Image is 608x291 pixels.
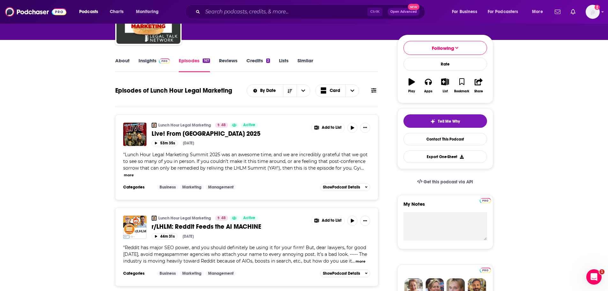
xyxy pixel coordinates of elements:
h3: Categories [123,271,152,276]
span: Charts [110,7,124,16]
h1: Episodes of Lunch Hour Legal Marketing [115,87,232,95]
span: Following [432,45,454,51]
input: Search podcasts, credits, & more... [203,7,367,17]
div: [DATE] [183,141,194,145]
a: Live! From LHLM Summit 2025 [123,123,146,146]
span: Podcasts [79,7,98,16]
span: ... [352,258,355,264]
img: Podchaser Pro [480,268,491,273]
span: 48 [221,122,226,128]
span: ... [361,165,364,171]
span: For Podcasters [488,7,518,16]
span: 48 [221,215,226,221]
a: Management [206,185,236,190]
button: more [356,259,365,264]
a: Lists [279,57,289,72]
button: open menu [528,7,551,17]
button: Following [403,41,487,55]
img: Lunch Hour Legal Marketing [152,123,157,128]
span: Live! From [GEOGRAPHIC_DATA] 2025 [152,130,260,138]
button: Show More Button [312,123,345,133]
span: Active [243,215,255,221]
img: User Profile [586,5,600,19]
button: Show More Button [360,123,370,133]
a: Live! From [GEOGRAPHIC_DATA] 2025 [152,130,307,138]
button: Show More Button [312,216,345,226]
button: 53m 35s [152,140,178,146]
a: Management [206,271,236,276]
button: Choose View [315,84,359,97]
a: Similar [297,57,313,72]
a: Pro website [480,267,491,273]
span: Lunch Hour Legal Marketing Summit 2025 was an awesome time, and we are incredibly grateful that w... [123,152,368,171]
span: More [532,7,543,16]
span: r/LHLM: Reddit Feeds the AI MACHINE [152,223,261,231]
button: Sort Direction [283,85,296,97]
a: Reviews [219,57,237,72]
div: Share [474,89,483,93]
a: 48 [215,216,228,221]
span: Open Advanced [390,10,417,13]
span: Get this podcast via API [424,179,473,185]
span: Active [243,122,255,128]
button: Share [470,74,487,97]
span: Tell Me Why [438,119,460,124]
span: Reddit has major SEO power, and you should definitely be using it for your firm! But, dear lawyer... [123,245,367,264]
a: Lunch Hour Legal Marketing [158,216,211,221]
a: About [115,57,130,72]
span: Add to List [322,125,342,130]
a: InsightsPodchaser Pro [139,57,170,72]
button: more [124,172,134,178]
button: Show More Button [360,216,370,226]
a: Episodes167 [179,57,210,72]
button: 44m 31s [152,233,177,239]
button: List [437,74,453,97]
button: Export One-Sheet [403,150,487,163]
svg: Add a profile image [595,5,600,10]
a: Charts [106,7,127,17]
a: Show notifications dropdown [552,6,563,17]
button: open menu [247,88,283,93]
button: Bookmark [454,74,470,97]
img: Lunch Hour Legal Marketing [152,216,157,221]
a: Active [241,216,258,221]
span: New [408,4,419,10]
span: Card [330,88,340,93]
span: Show Podcast Details [323,271,360,276]
button: Apps [420,74,437,97]
span: For Business [452,7,477,16]
div: 2 [266,58,270,63]
button: open menu [75,7,106,17]
a: Pro website [480,197,491,203]
a: Credits2 [246,57,270,72]
img: Podchaser Pro [480,198,491,203]
span: 1 [599,269,604,274]
div: Play [408,89,415,93]
a: Active [241,123,258,128]
div: Bookmark [454,89,469,93]
a: 48 [215,123,228,128]
button: ShowPodcast Details [320,183,371,191]
span: " [123,245,367,264]
button: tell me why sparkleTell Me Why [403,114,487,128]
img: Podchaser Pro [159,58,170,64]
h3: Categories [123,185,152,190]
a: r/LHLM: Reddit Feeds the AI MACHINE [152,223,307,231]
h2: Choose List sort [247,84,310,97]
button: open menu [296,85,310,97]
label: My Notes [403,201,487,212]
div: [DATE] [183,234,194,239]
span: By Date [260,88,278,93]
a: Marketing [180,271,204,276]
a: Podchaser - Follow, Share and Rate Podcasts [5,6,66,18]
a: Contact This Podcast [403,133,487,145]
span: Ctrl K [367,8,382,16]
button: Show profile menu [586,5,600,19]
button: ShowPodcast Details [320,270,371,277]
button: open menu [131,7,167,17]
div: Apps [424,89,432,93]
img: r/LHLM: Reddit Feeds the AI MACHINE [123,216,146,239]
